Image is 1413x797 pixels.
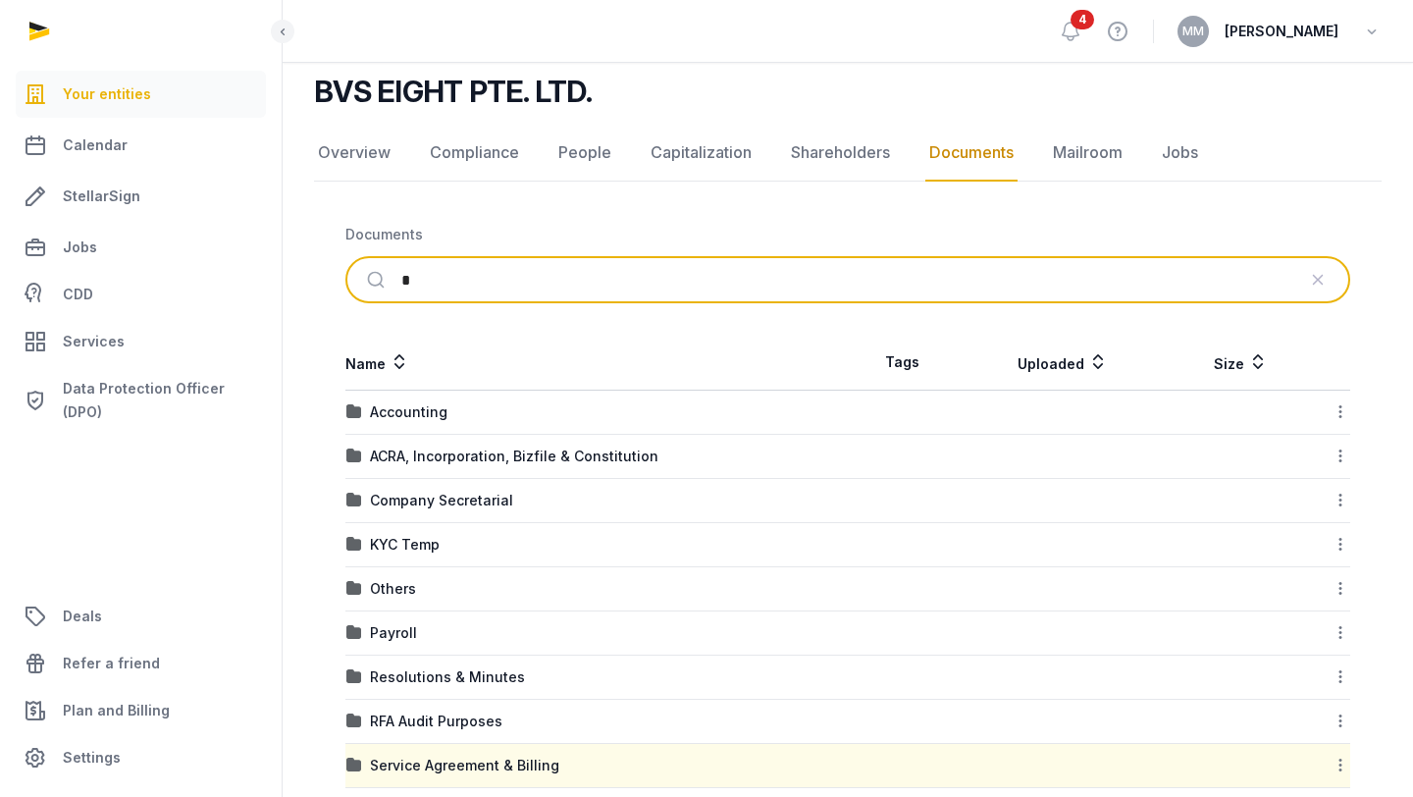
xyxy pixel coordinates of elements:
a: Services [16,318,266,365]
span: Your entities [63,82,151,106]
span: Deals [63,605,102,628]
div: Company Secretarial [370,491,513,510]
div: ACRA, Incorporation, Bizfile & Constitution [370,447,658,466]
img: folder.svg [346,537,362,553]
img: folder.svg [346,581,362,597]
img: folder.svg [346,714,362,729]
div: Payroll [370,623,417,643]
th: Size [1169,335,1314,391]
a: Jobs [16,224,266,271]
img: folder.svg [346,404,362,420]
div: Resolutions & Minutes [370,667,525,687]
a: Jobs [1158,125,1202,182]
a: People [554,125,615,182]
div: Service Agreement & Billing [370,756,559,775]
a: StellarSign [16,173,266,220]
nav: Breadcrumb [345,213,1350,256]
span: Services [63,330,125,353]
button: Submit [355,258,401,301]
a: Documents [925,125,1018,182]
span: Settings [63,746,121,770]
span: StellarSign [63,185,140,208]
span: [PERSON_NAME] [1225,20,1338,43]
span: Plan and Billing [63,699,170,722]
button: Clear [1295,258,1340,301]
div: KYC Temp [370,535,440,555]
a: Mailroom [1049,125,1126,182]
span: Refer a friend [63,652,160,675]
a: Data Protection Officer (DPO) [16,369,266,432]
a: Calendar [16,122,266,169]
div: Documents [345,225,423,244]
img: folder.svg [346,669,362,685]
span: 4 [1071,10,1094,29]
span: Calendar [63,133,128,157]
a: Plan and Billing [16,687,266,734]
a: Your entities [16,71,266,118]
th: Name [345,335,848,391]
span: Jobs [63,236,97,259]
nav: Tabs [314,125,1382,182]
span: MM [1182,26,1204,37]
a: Refer a friend [16,640,266,687]
a: Compliance [426,125,523,182]
a: Overview [314,125,394,182]
img: folder.svg [346,625,362,641]
img: folder.svg [346,449,362,464]
span: CDD [63,283,93,306]
a: Shareholders [787,125,894,182]
img: folder.svg [346,758,362,773]
th: Uploaded [956,335,1169,391]
div: Accounting [370,402,447,422]
th: Tags [848,335,956,391]
iframe: Chat Widget [1315,703,1413,797]
h2: BVS EIGHT PTE. LTD. [314,74,592,109]
div: Others [370,579,416,599]
a: CDD [16,275,266,314]
button: MM [1177,16,1209,47]
div: RFA Audit Purposes [370,712,502,731]
img: folder.svg [346,493,362,508]
a: Settings [16,734,266,781]
a: Capitalization [647,125,756,182]
span: Data Protection Officer (DPO) [63,377,258,424]
a: Deals [16,593,266,640]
